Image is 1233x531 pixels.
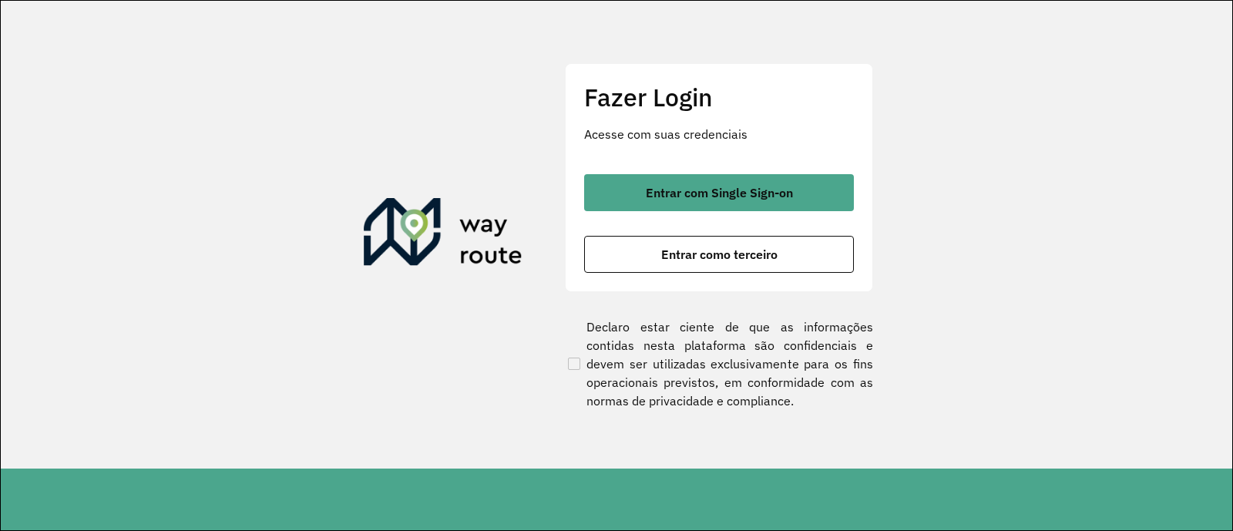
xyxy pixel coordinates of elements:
span: Entrar com Single Sign-on [646,187,793,199]
h2: Fazer Login [584,82,854,112]
img: Roteirizador AmbevTech [364,198,522,272]
span: Entrar como terceiro [661,248,778,260]
p: Acesse com suas credenciais [584,125,854,143]
button: button [584,236,854,273]
label: Declaro estar ciente de que as informações contidas nesta plataforma são confidenciais e devem se... [565,318,873,410]
button: button [584,174,854,211]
